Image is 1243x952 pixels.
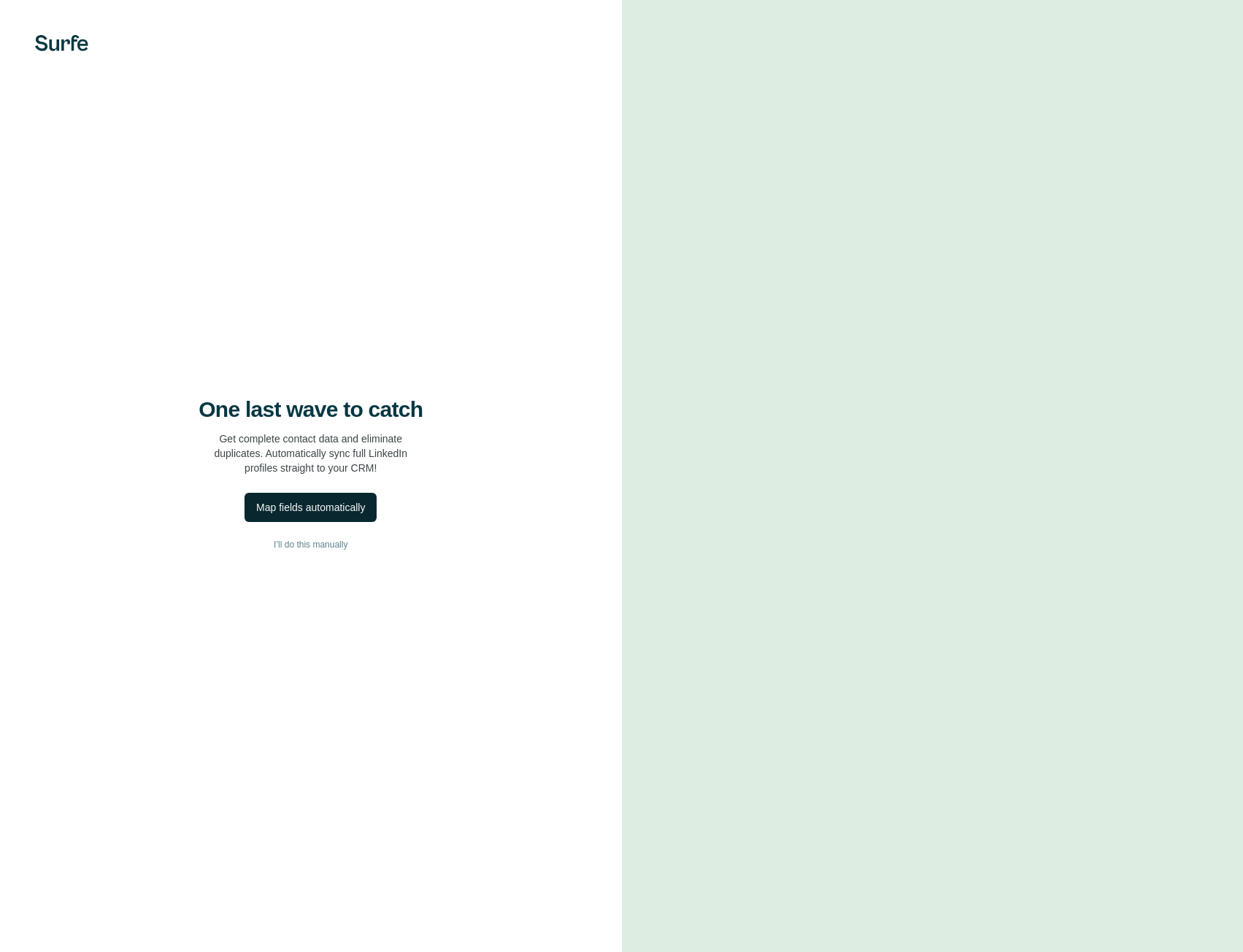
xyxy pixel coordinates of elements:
[35,35,88,51] img: Surfe's logo
[274,538,347,551] span: I’ll do this manually
[29,534,593,556] button: I’ll do this manually
[245,493,377,522] button: Map fields automatically
[256,500,365,515] div: Map fields automatically
[199,396,423,423] h4: One last wave to catch
[214,431,407,475] p: Get complete contact data and eliminate duplicates. Automatically sync full LinkedIn profiles str...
